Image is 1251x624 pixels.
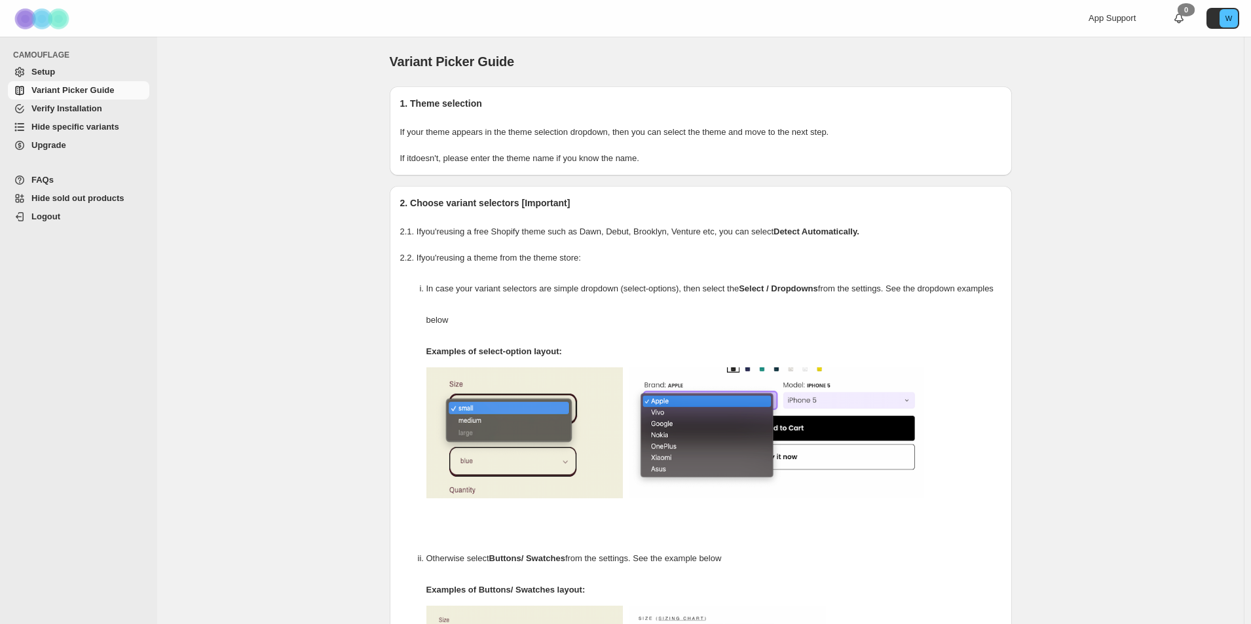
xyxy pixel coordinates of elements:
img: camouflage-select-options [426,367,623,498]
h2: 1. Theme selection [400,97,1001,110]
img: camouflage-select-options-2 [629,367,924,498]
a: Variant Picker Guide [8,81,149,100]
a: Setup [8,63,149,81]
strong: Examples of Buttons/ Swatches layout: [426,585,586,595]
a: 0 [1172,12,1186,25]
span: CAMOUFLAGE [13,50,151,60]
p: If it doesn't , please enter the theme name if you know the name. [400,152,1001,165]
span: Variant Picker Guide [390,54,515,69]
div: 0 [1178,3,1195,16]
p: In case your variant selectors are simple dropdown (select-options), then select the from the set... [426,273,1001,336]
span: Variant Picker Guide [31,85,114,95]
span: Avatar with initials W [1220,9,1238,28]
a: FAQs [8,171,149,189]
span: App Support [1089,13,1136,23]
a: Verify Installation [8,100,149,118]
span: Upgrade [31,140,66,150]
span: Logout [31,211,60,221]
a: Upgrade [8,136,149,155]
strong: Select / Dropdowns [739,284,818,293]
img: Camouflage [10,1,76,37]
strong: Detect Automatically. [774,227,859,236]
h2: 2. Choose variant selectors [Important] [400,196,1001,210]
text: W [1225,14,1233,22]
p: If your theme appears in the theme selection dropdown, then you can select the theme and move to ... [400,126,1001,139]
span: Setup [31,67,55,77]
a: Hide specific variants [8,118,149,136]
span: Verify Installation [31,103,102,113]
p: 2.1. If you're using a free Shopify theme such as Dawn, Debut, Brooklyn, Venture etc, you can select [400,225,1001,238]
strong: Buttons/ Swatches [489,553,565,563]
span: Hide specific variants [31,122,119,132]
p: 2.2. If you're using a theme from the theme store: [400,251,1001,265]
a: Hide sold out products [8,189,149,208]
span: Hide sold out products [31,193,124,203]
p: Otherwise select from the settings. See the example below [426,543,1001,574]
span: FAQs [31,175,54,185]
button: Avatar with initials W [1206,8,1239,29]
a: Logout [8,208,149,226]
strong: Examples of select-option layout: [426,346,562,356]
